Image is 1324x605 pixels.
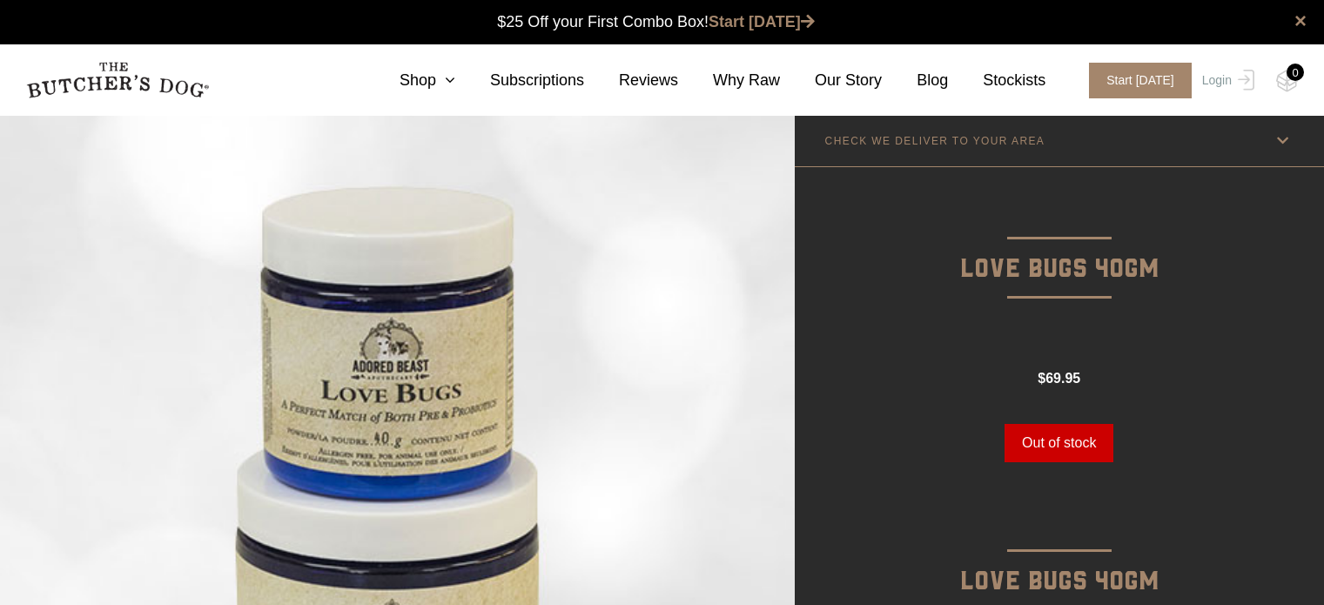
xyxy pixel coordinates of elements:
[1038,371,1045,386] span: $
[795,176,1324,307] p: Love Bugs 40gm
[584,69,678,92] a: Reviews
[1005,424,1113,462] button: Out of stock
[825,135,1045,147] p: CHECK WE DELIVER TO YOUR AREA
[1198,63,1254,98] a: Login
[1072,63,1198,98] a: Start [DATE]
[1294,10,1307,31] a: close
[882,69,948,92] a: Blog
[1089,63,1192,98] span: Start [DATE]
[365,69,455,92] a: Shop
[1276,70,1298,92] img: TBD_Cart-Empty.png
[455,69,584,92] a: Subscriptions
[678,69,780,92] a: Why Raw
[948,69,1045,92] a: Stockists
[1287,64,1304,81] div: 0
[795,115,1324,166] a: CHECK WE DELIVER TO YOUR AREA
[780,69,882,92] a: Our Story
[709,13,815,30] a: Start [DATE]
[1038,371,1080,386] bdi: 69.95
